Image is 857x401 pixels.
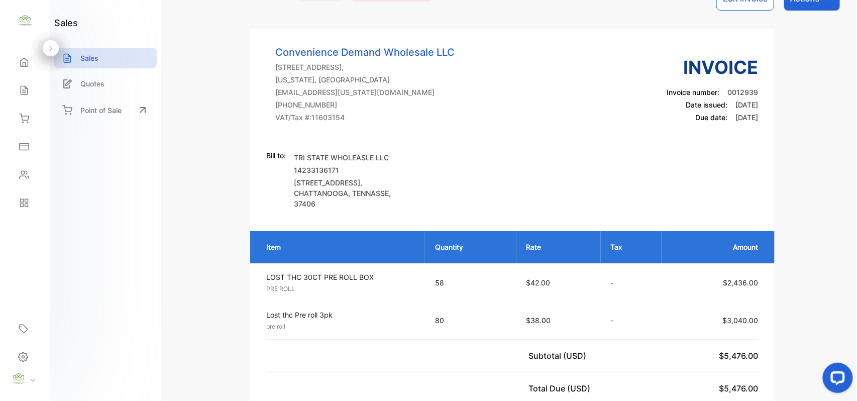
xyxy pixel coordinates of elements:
[526,278,551,287] span: $42.00
[719,351,759,361] span: $5,476.00
[736,101,759,109] span: [DATE]
[435,242,506,252] p: Quantity
[728,88,759,96] span: 0012939
[719,383,759,393] span: $5,476.00
[18,13,33,28] img: logo
[294,178,360,187] span: [STREET_ADDRESS]
[723,316,759,325] span: $3,040.00
[11,371,26,386] img: profile
[54,73,157,94] a: Quotes
[815,359,857,401] iframe: LiveChat chat widget
[294,152,409,163] p: TRI STATE WHOLEASLE LLC
[611,242,652,252] p: Tax
[723,278,759,287] span: $2,436.00
[348,189,389,197] span: , TENNASSE
[275,112,455,123] p: VAT/Tax #: 11603154
[528,382,594,394] p: Total Due (USD)
[667,54,759,81] h3: Invoice
[528,350,590,362] p: Subtotal (USD)
[435,315,506,326] p: 80
[275,87,455,97] p: [EMAIL_ADDRESS][US_STATE][DOMAIN_NAME]
[266,310,417,320] p: Lost thc Pre roll 3pk
[275,62,455,72] p: [STREET_ADDRESS],
[667,88,720,96] span: Invoice number:
[54,99,157,121] a: Point of Sale
[611,315,652,326] p: -
[266,150,286,161] p: Bill to:
[275,74,455,85] p: [US_STATE], [GEOGRAPHIC_DATA]
[696,113,728,122] span: Due date:
[54,16,78,30] h1: sales
[736,113,759,122] span: [DATE]
[435,277,506,288] p: 58
[80,78,104,89] p: Quotes
[294,165,409,175] p: 14233136171
[54,48,157,68] a: Sales
[526,316,551,325] span: $38.00
[80,53,98,63] p: Sales
[611,277,652,288] p: -
[672,242,759,252] p: Amount
[266,272,417,282] p: LOST THC 30CT PRE ROLL BOX
[266,242,415,252] p: Item
[275,45,455,60] p: Convenience Demand Wholesale LLC
[686,101,728,109] span: Date issued:
[80,105,122,116] p: Point of Sale
[266,284,417,293] p: PRE ROLL
[526,242,591,252] p: Rate
[266,322,417,331] p: pre roll
[275,99,455,110] p: [PHONE_NUMBER]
